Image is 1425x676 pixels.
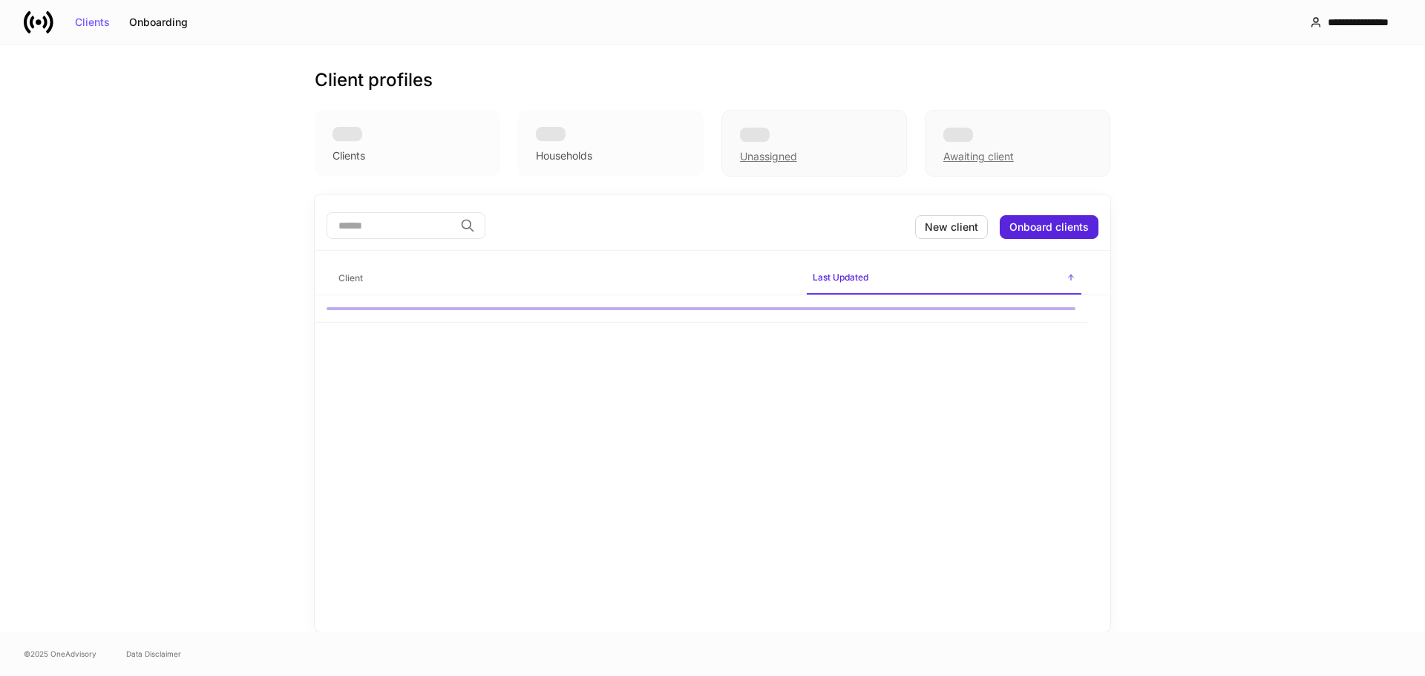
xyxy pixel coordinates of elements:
button: Onboard clients [1000,215,1098,239]
span: Last Updated [807,263,1081,295]
div: Households [536,148,592,163]
div: Clients [332,148,365,163]
div: Clients [75,17,110,27]
h3: Client profiles [315,68,433,92]
h6: Client [338,271,363,285]
a: Data Disclaimer [126,648,181,660]
button: Onboarding [119,10,197,34]
span: © 2025 OneAdvisory [24,648,96,660]
button: Clients [65,10,119,34]
div: Awaiting client [925,110,1110,177]
span: Client [332,263,795,294]
button: New client [915,215,988,239]
h6: Last Updated [813,270,868,284]
div: Onboard clients [1009,222,1089,232]
div: Onboarding [129,17,188,27]
div: Unassigned [740,149,797,164]
div: Unassigned [721,110,907,177]
div: New client [925,222,978,232]
div: Awaiting client [943,149,1014,164]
